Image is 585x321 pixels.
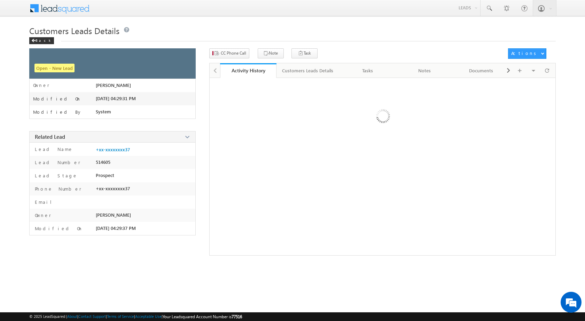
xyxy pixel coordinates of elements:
[508,48,546,59] button: Actions
[29,313,242,320] span: © 2025 LeadSquared | | | | |
[453,63,510,78] a: Documents
[346,81,419,153] img: Loading ...
[282,66,333,75] div: Customers Leads Details
[33,199,57,205] label: Email
[221,50,246,56] span: CC Phone Call
[96,82,131,88] span: [PERSON_NAME]
[163,314,242,319] span: Your Leadsquared Account Number is
[34,64,75,72] span: Open - New Lead
[35,133,65,140] span: Related Lead
[29,25,119,36] span: Customers Leads Details
[33,109,82,115] label: Modified By
[33,82,49,88] label: Owner
[225,67,272,74] div: Activity History
[402,66,447,75] div: Notes
[396,63,453,78] a: Notes
[33,172,78,179] label: Lead Stage
[29,37,54,44] div: Back
[345,66,390,75] div: Tasks
[96,212,131,218] span: [PERSON_NAME]
[67,314,77,319] a: About
[96,172,114,178] span: Prospect
[96,186,130,191] span: +xx-xxxxxxxx37
[33,186,81,192] label: Phone Number
[220,63,277,78] a: Activity History
[232,314,242,319] span: 77516
[96,96,136,101] span: [DATE] 04:29:31 PM
[33,96,81,102] label: Modified On
[135,314,162,319] a: Acceptable Use
[276,63,340,78] a: Customers Leads Details
[96,159,110,165] span: 514605
[340,63,396,78] a: Tasks
[33,225,83,232] label: Modified On
[96,109,111,114] span: System
[96,147,130,152] a: +xx-xxxxxxxx37
[511,50,539,56] div: Actions
[33,159,80,166] label: Lead Number
[96,225,136,231] span: [DATE] 04:29:37 PM
[107,314,134,319] a: Terms of Service
[459,66,504,75] div: Documents
[33,146,73,152] label: Lead Name
[209,48,249,58] button: CC Phone Call
[291,48,318,58] button: Task
[78,314,106,319] a: Contact Support
[258,48,284,58] button: Note
[33,212,51,218] label: Owner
